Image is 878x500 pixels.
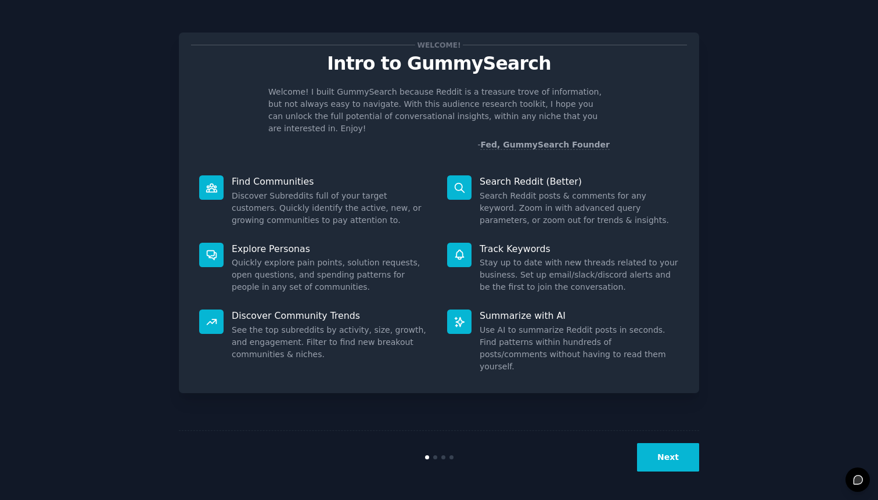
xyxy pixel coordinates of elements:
dd: Stay up to date with new threads related to your business. Set up email/slack/discord alerts and ... [480,257,679,293]
p: Explore Personas [232,243,431,255]
dd: Discover Subreddits full of your target customers. Quickly identify the active, new, or growing c... [232,190,431,226]
dd: Quickly explore pain points, solution requests, open questions, and spending patterns for people ... [232,257,431,293]
p: Welcome! I built GummySearch because Reddit is a treasure trove of information, but not always ea... [268,86,610,135]
p: Discover Community Trends [232,310,431,322]
dd: Use AI to summarize Reddit posts in seconds. Find patterns within hundreds of posts/comments with... [480,324,679,373]
p: Search Reddit (Better) [480,175,679,188]
a: Fed, GummySearch Founder [480,140,610,150]
span: Welcome! [415,39,463,51]
dd: Search Reddit posts & comments for any keyword. Zoom in with advanced query parameters, or zoom o... [480,190,679,226]
div: - [477,139,610,151]
p: Track Keywords [480,243,679,255]
p: Intro to GummySearch [191,53,687,74]
p: Summarize with AI [480,310,679,322]
button: Next [637,443,699,472]
p: Find Communities [232,175,431,188]
dd: See the top subreddits by activity, size, growth, and engagement. Filter to find new breakout com... [232,324,431,361]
